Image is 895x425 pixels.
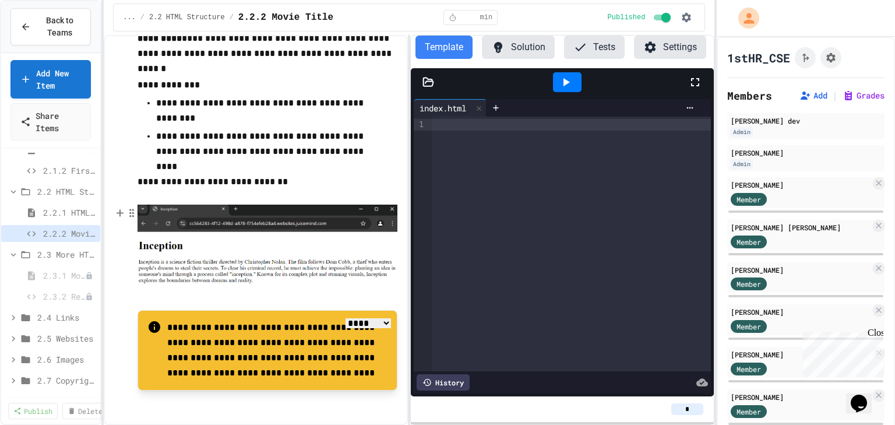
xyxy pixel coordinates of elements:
[737,237,761,247] span: Member
[123,13,136,22] span: ...
[832,89,838,103] span: |
[414,119,425,131] div: 1
[238,10,333,24] span: 2.2.2 Movie Title
[737,364,761,374] span: Member
[799,90,827,101] button: Add
[230,13,234,22] span: /
[731,127,753,137] div: Admin
[8,403,58,419] a: Publish
[731,180,871,190] div: [PERSON_NAME]
[62,403,108,419] a: Delete
[43,227,96,240] span: 2.2.2 Movie Title
[731,159,753,169] div: Admin
[140,13,145,22] span: /
[10,103,91,141] a: Share Items
[820,47,841,68] button: Assignment Settings
[731,307,871,317] div: [PERSON_NAME]
[608,10,674,24] div: Content is published and visible to students
[43,290,85,303] span: 2.3.2 Restaurant Menu
[414,99,487,117] div: index.html
[731,265,871,275] div: [PERSON_NAME]
[37,248,96,261] span: 2.3 More HTML tags
[482,36,555,59] button: Solution
[37,332,96,345] span: 2.5 Websites
[149,13,225,22] span: 2.2 HTML Structure
[85,293,93,301] div: Unpublished
[38,15,81,39] span: Back to Teams
[731,115,881,126] div: [PERSON_NAME] dev
[608,13,646,22] span: Published
[843,90,885,101] button: Grades
[737,279,761,289] span: Member
[846,378,883,413] iframe: chat widget
[731,222,871,233] div: [PERSON_NAME] [PERSON_NAME]
[726,5,762,31] div: My Account
[5,5,80,74] div: Chat with us now!Close
[798,328,883,377] iframe: chat widget
[37,185,96,198] span: 2.2 HTML Structure
[731,392,871,402] div: [PERSON_NAME]
[85,272,93,280] div: Unpublished
[414,102,472,114] div: index.html
[634,36,706,59] button: Settings
[731,147,881,158] div: [PERSON_NAME]
[727,87,772,104] h2: Members
[727,50,790,66] h1: 1stHR_CSE
[737,194,761,205] span: Member
[37,311,96,324] span: 2.4 Links
[43,206,96,219] span: 2.2.1 HTML Structure
[737,321,761,332] span: Member
[37,374,96,387] span: 2.7 Copyright
[564,36,625,59] button: Tests
[10,60,91,99] a: Add New Item
[795,47,816,68] button: Click to see fork details
[10,8,91,45] button: Back to Teams
[37,353,96,366] span: 2.6 Images
[415,36,473,59] button: Template
[480,13,493,22] span: min
[43,164,96,177] span: 2.1.2 First Webpage
[417,374,470,391] div: History
[43,269,85,282] span: 2.3.1 More HTML Tags
[731,349,871,360] div: [PERSON_NAME]
[737,406,761,417] span: Member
